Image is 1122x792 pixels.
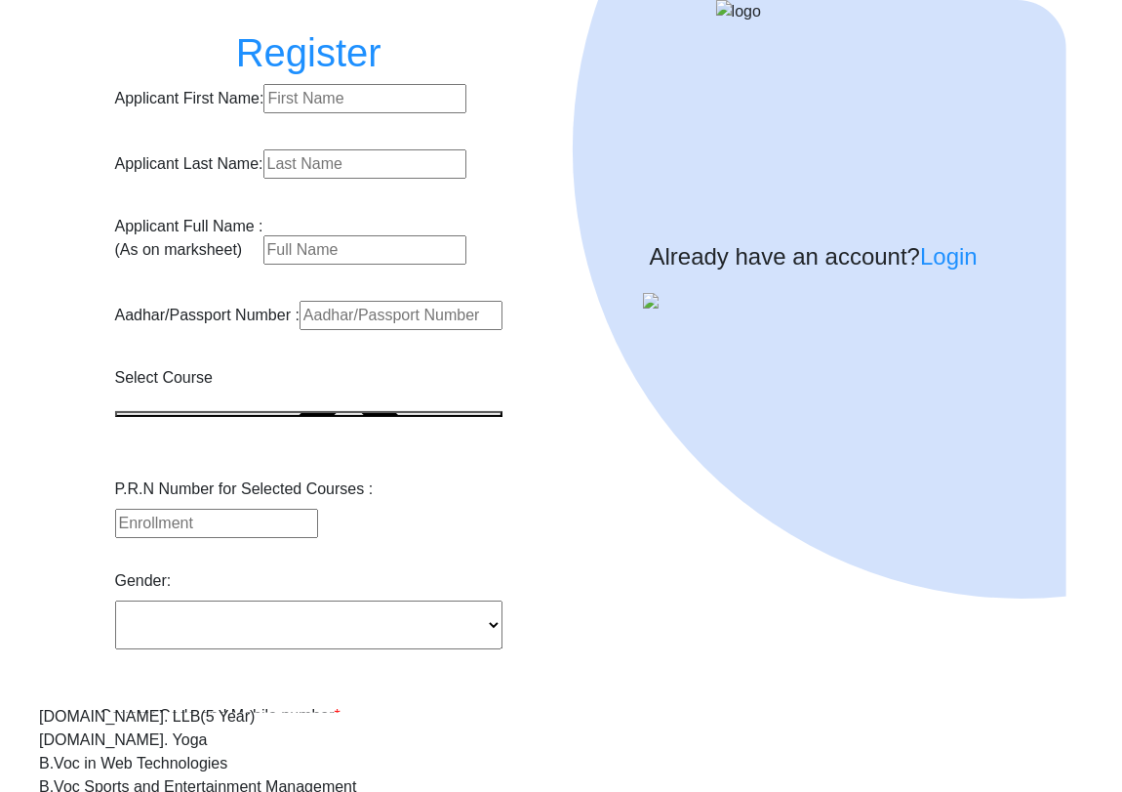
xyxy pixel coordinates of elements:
[115,304,300,327] label: Aadhar/Passport Number :
[115,509,318,538] input: Enrollment
[643,293,984,309] img: Verified-rafiki.svg
[115,87,264,110] label: Applicant First Name:
[300,301,502,330] input: Aadhar/Passport Number
[576,243,1052,271] h4: Already have an account?
[115,569,172,593] label: Gender:
[115,215,263,262] label: Applicant Full Name : (As on marksheet)
[263,149,466,179] input: Last Name
[115,152,263,176] label: Applicant Last Name:
[115,366,214,390] label: Select Course
[920,243,978,270] a: Login
[39,729,1122,752] nb-option: [DOMAIN_NAME]. Yoga
[39,705,1122,729] nb-option: [DOMAIN_NAME]. LLB(5 Year)
[263,84,466,113] input: First Name
[263,235,466,265] input: Full Name
[115,29,503,76] h1: Register
[39,752,1122,775] nb-option: B.Voc in Web Technologies
[115,478,374,501] label: P.R.N Number for Selected Courses :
